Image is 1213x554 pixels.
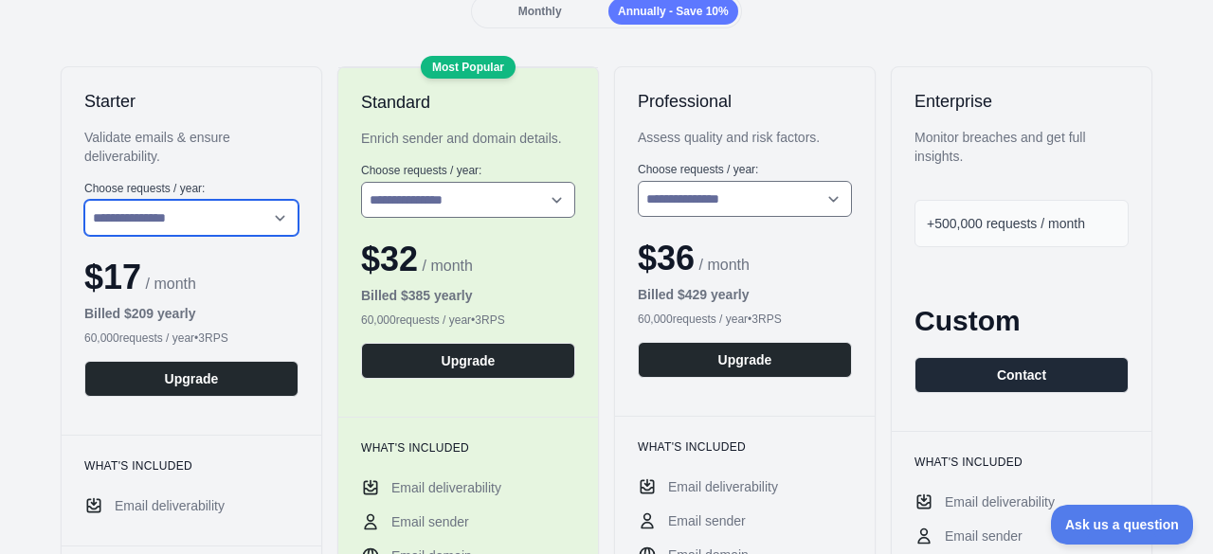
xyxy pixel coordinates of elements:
iframe: Toggle Customer Support [1051,505,1194,545]
button: Contact [914,357,1129,393]
button: Upgrade [361,343,575,379]
div: 60,000 requests / year • 3 RPS [361,313,575,328]
button: Upgrade [638,342,852,378]
div: 60,000 requests / year • 3 RPS [638,312,852,327]
span: Custom [914,305,1021,336]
